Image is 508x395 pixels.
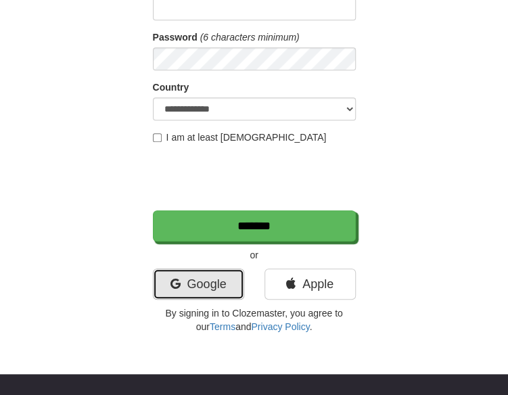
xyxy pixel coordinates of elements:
[264,269,356,300] a: Apple
[153,131,327,144] label: I am at least [DEMOGRAPHIC_DATA]
[153,306,356,333] p: By signing in to Clozemaster, you agree to our and .
[153,30,198,44] label: Password
[210,321,235,332] a: Terms
[153,248,356,262] p: or
[200,32,300,43] em: (6 characters minimum)
[251,321,309,332] a: Privacy Policy
[153,269,244,300] a: Google
[153,80,189,94] label: Country
[153,133,162,142] input: I am at least [DEMOGRAPHIC_DATA]
[153,151,359,204] iframe: reCAPTCHA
